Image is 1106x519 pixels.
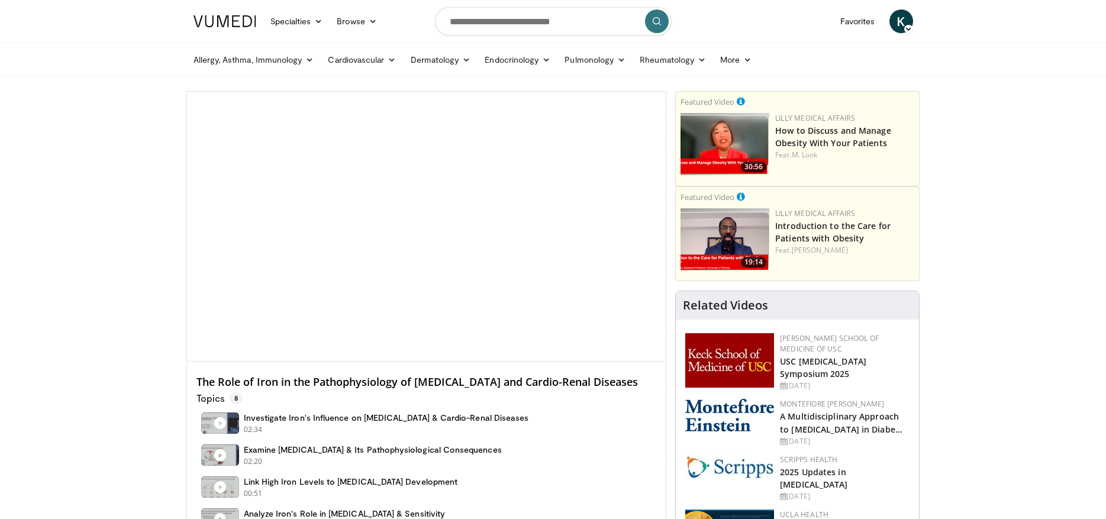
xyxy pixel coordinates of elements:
h4: Analyze Iron's Role in [MEDICAL_DATA] & Sensitivity [244,508,446,519]
a: Browse [330,9,384,33]
span: 8 [230,392,243,404]
p: 00:51 [244,488,263,499]
input: Search topics, interventions [435,7,672,36]
div: [DATE] [780,436,910,447]
a: Lilly Medical Affairs [775,113,855,123]
div: Feat. [775,245,914,256]
a: More [713,48,759,72]
small: Featured Video [681,96,734,107]
a: Dermatology [404,48,478,72]
a: K [889,9,913,33]
h4: Examine [MEDICAL_DATA] & Its Pathophysiological Consequences [244,444,502,455]
a: [PERSON_NAME] School of Medicine of USC [780,333,879,354]
div: Feat. [775,150,914,160]
img: c9f2b0b7-b02a-4276-a72a-b0cbb4230bc1.jpg.150x105_q85_autocrop_double_scale_upscale_version-0.2.jpg [685,454,774,479]
a: Allergy, Asthma, Immunology [186,48,321,72]
h4: Investigate Iron's Influence on [MEDICAL_DATA] & Cardio-Renal Diseases [244,412,529,423]
a: How to Discuss and Manage Obesity With Your Patients [775,125,891,149]
span: 19:14 [741,257,766,267]
p: 02:34 [244,424,263,435]
a: 30:56 [681,113,769,175]
p: Topics [196,392,243,404]
img: c98a6a29-1ea0-4bd5-8cf5-4d1e188984a7.png.150x105_q85_crop-smart_upscale.png [681,113,769,175]
a: Montefiore [PERSON_NAME] [780,399,884,409]
a: Specialties [263,9,330,33]
a: 2025 Updates in [MEDICAL_DATA] [780,466,847,490]
h4: Link High Iron Levels to [MEDICAL_DATA] Development [244,476,458,487]
a: A Multidisciplinary Approach to [MEDICAL_DATA] in Diabe… [780,411,902,434]
a: Endocrinology [478,48,557,72]
div: [DATE] [780,491,910,502]
img: 7b941f1f-d101-407a-8bfa-07bd47db01ba.png.150x105_q85_autocrop_double_scale_upscale_version-0.2.jpg [685,333,774,388]
p: 02:20 [244,456,263,467]
a: Introduction to the Care for Patients with Obesity [775,220,891,244]
img: acc2e291-ced4-4dd5-b17b-d06994da28f3.png.150x105_q85_crop-smart_upscale.png [681,208,769,270]
a: Scripps Health [780,454,837,465]
a: USC [MEDICAL_DATA] Symposium 2025 [780,356,866,379]
img: VuMedi Logo [194,15,256,27]
small: Featured Video [681,192,734,202]
a: M. Look [792,150,818,160]
img: b0142b4c-93a1-4b58-8f91-5265c282693c.png.150x105_q85_autocrop_double_scale_upscale_version-0.2.png [685,399,774,431]
a: Cardiovascular [321,48,403,72]
span: 30:56 [741,162,766,172]
a: Lilly Medical Affairs [775,208,855,218]
div: [DATE] [780,381,910,391]
a: 19:14 [681,208,769,270]
a: Pulmonology [557,48,633,72]
a: [PERSON_NAME] [792,245,848,255]
a: Rheumatology [633,48,713,72]
h4: The Role of Iron in the Pathophysiology of [MEDICAL_DATA] and Cardio-Renal Diseases [196,376,657,389]
video-js: Video Player [187,92,666,362]
a: Favorites [833,9,882,33]
h4: Related Videos [683,298,768,312]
